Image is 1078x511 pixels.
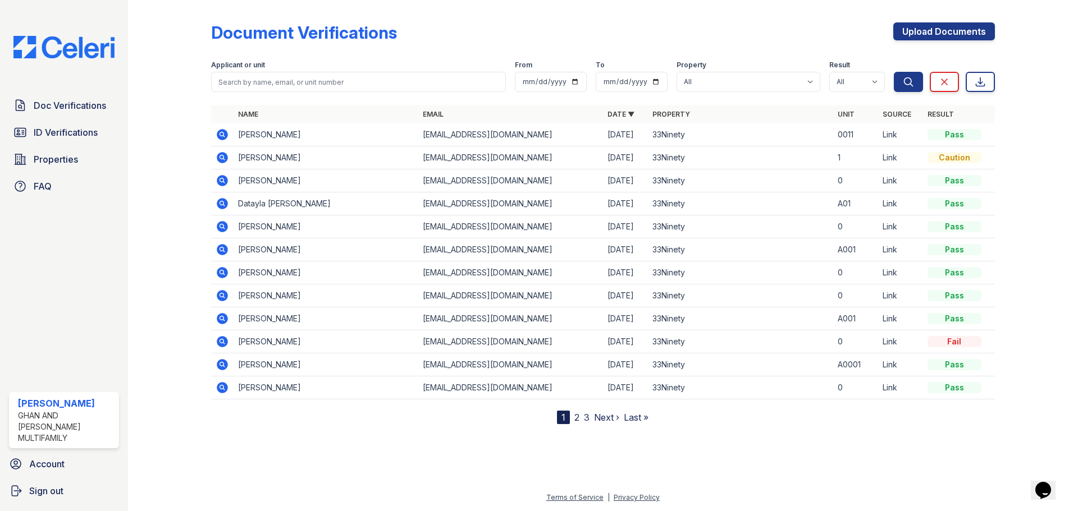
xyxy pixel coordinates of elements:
[1031,466,1067,500] iframe: chat widget
[648,330,833,353] td: 33Ninety
[418,192,603,215] td: [EMAIL_ADDRESS][DOMAIN_NAME]
[515,61,532,70] label: From
[648,261,833,284] td: 33Ninety
[4,453,124,475] a: Account
[574,412,579,423] a: 2
[418,146,603,169] td: [EMAIL_ADDRESS][DOMAIN_NAME]
[648,123,833,146] td: 33Ninety
[418,238,603,261] td: [EMAIL_ADDRESS][DOMAIN_NAME]
[603,123,648,146] td: [DATE]
[418,330,603,353] td: [EMAIL_ADDRESS][DOMAIN_NAME]
[833,123,878,146] td: 0011
[833,353,878,376] td: A0001
[893,22,995,40] a: Upload Documents
[607,493,610,501] div: |
[34,179,52,193] span: FAQ
[878,215,923,238] td: Link
[878,353,923,376] td: Link
[928,244,981,255] div: Pass
[833,238,878,261] td: A001
[614,493,660,501] a: Privacy Policy
[418,123,603,146] td: [EMAIL_ADDRESS][DOMAIN_NAME]
[234,353,418,376] td: [PERSON_NAME]
[878,284,923,307] td: Link
[9,94,119,117] a: Doc Verifications
[234,376,418,399] td: [PERSON_NAME]
[878,330,923,353] td: Link
[928,382,981,393] div: Pass
[833,146,878,169] td: 1
[833,169,878,192] td: 0
[546,493,604,501] a: Terms of Service
[4,36,124,58] img: CE_Logo_Blue-a8612792a0a2168367f1c8372b55b34899dd931a85d93a1a3d3e32e68fde9ad4.png
[211,61,265,70] label: Applicant or unit
[648,353,833,376] td: 33Ninety
[29,457,65,471] span: Account
[211,22,397,43] div: Document Verifications
[648,192,833,215] td: 33Ninety
[603,238,648,261] td: [DATE]
[603,192,648,215] td: [DATE]
[833,284,878,307] td: 0
[18,410,115,444] div: Ghan and [PERSON_NAME] Multifamily
[878,146,923,169] td: Link
[603,261,648,284] td: [DATE]
[423,110,444,118] a: Email
[878,307,923,330] td: Link
[833,376,878,399] td: 0
[928,267,981,278] div: Pass
[829,61,850,70] label: Result
[928,129,981,140] div: Pass
[838,110,855,118] a: Unit
[9,121,119,144] a: ID Verifications
[418,215,603,238] td: [EMAIL_ADDRESS][DOMAIN_NAME]
[234,192,418,215] td: Datayla [PERSON_NAME]
[234,307,418,330] td: [PERSON_NAME]
[603,215,648,238] td: [DATE]
[418,261,603,284] td: [EMAIL_ADDRESS][DOMAIN_NAME]
[603,376,648,399] td: [DATE]
[928,221,981,232] div: Pass
[34,99,106,112] span: Doc Verifications
[648,238,833,261] td: 33Ninety
[9,175,119,197] a: FAQ
[238,110,258,118] a: Name
[234,123,418,146] td: [PERSON_NAME]
[557,411,570,424] div: 1
[878,238,923,261] td: Link
[833,261,878,284] td: 0
[211,72,506,92] input: Search by name, email, or unit number
[9,148,119,171] a: Properties
[594,412,619,423] a: Next ›
[34,126,98,139] span: ID Verifications
[596,61,605,70] label: To
[234,169,418,192] td: [PERSON_NAME]
[928,175,981,186] div: Pass
[878,376,923,399] td: Link
[4,480,124,502] a: Sign out
[928,290,981,301] div: Pass
[928,110,954,118] a: Result
[584,412,590,423] a: 3
[603,284,648,307] td: [DATE]
[928,359,981,370] div: Pass
[928,336,981,347] div: Fail
[648,215,833,238] td: 33Ninety
[878,192,923,215] td: Link
[928,152,981,163] div: Caution
[878,123,923,146] td: Link
[29,484,63,498] span: Sign out
[928,198,981,209] div: Pass
[603,330,648,353] td: [DATE]
[603,307,648,330] td: [DATE]
[234,284,418,307] td: [PERSON_NAME]
[607,110,634,118] a: Date ▼
[234,238,418,261] td: [PERSON_NAME]
[648,284,833,307] td: 33Ninety
[234,215,418,238] td: [PERSON_NAME]
[234,146,418,169] td: [PERSON_NAME]
[648,169,833,192] td: 33Ninety
[418,307,603,330] td: [EMAIL_ADDRESS][DOMAIN_NAME]
[833,330,878,353] td: 0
